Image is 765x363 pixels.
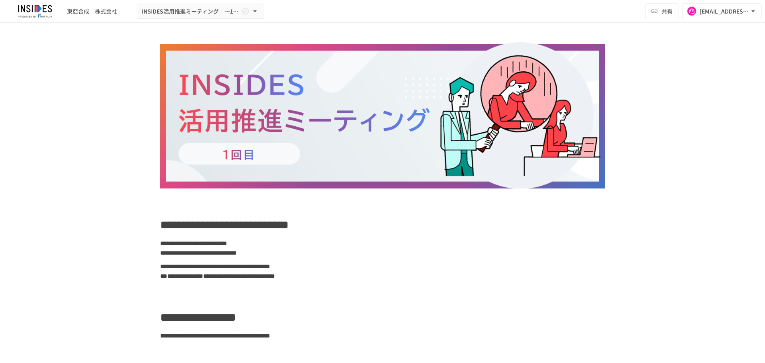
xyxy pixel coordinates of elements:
[142,6,240,16] span: INSIDES活用推進ミーティング ～1回目～
[67,7,117,16] div: 東亞合成 株式会社
[682,3,762,19] button: [EMAIL_ADDRESS][DOMAIN_NAME]
[700,6,749,16] div: [EMAIL_ADDRESS][DOMAIN_NAME]
[645,3,679,19] button: 共有
[10,5,61,18] img: JmGSPSkPjKwBq77AtHmwC7bJguQHJlCRQfAXtnx4WuV
[661,7,673,16] span: 共有
[137,4,264,19] button: INSIDES活用推進ミーティング ～1回目～
[160,42,605,188] img: SsBEnMcgD3HGoIkpv92VzJJ8tABD5ljcm20krKBSCmn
